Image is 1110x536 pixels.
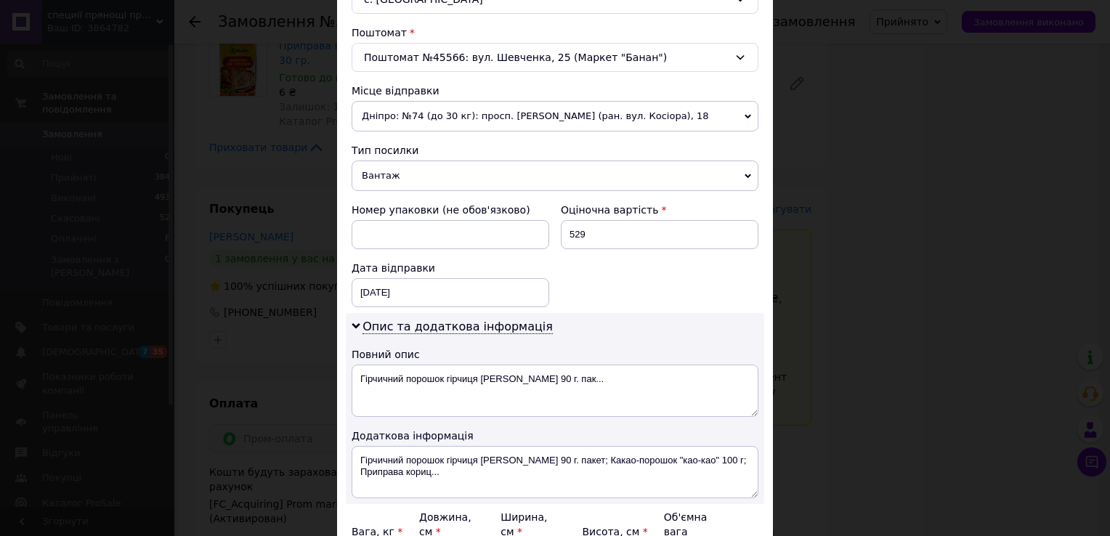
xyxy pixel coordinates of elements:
textarea: Гірчичний порошок гірчиця [PERSON_NAME] 90 г. пак... [352,365,758,417]
div: Номер упаковки (не обов'язково) [352,203,549,217]
div: Оціночна вартість [561,203,758,217]
span: Місце відправки [352,85,439,97]
span: Опис та додаткова інформація [362,320,553,334]
div: Додаткова інформація [352,429,758,443]
span: Вантаж [352,161,758,191]
div: Повний опис [352,347,758,362]
div: Поштомат [352,25,758,40]
div: Дата відправки [352,261,549,275]
div: Поштомат №45566: вул. Шевченка, 25 (Маркет "Банан") [352,43,758,72]
span: Дніпро: №74 (до 30 кг): просп. [PERSON_NAME] (ран. вул. Косіора), 18 [352,101,758,131]
textarea: Гірчичний порошок гірчиця [PERSON_NAME] 90 г. пакет; Какао-порошок "као-као" 100 г; Приправа кори... [352,446,758,498]
span: Тип посилки [352,145,418,156]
